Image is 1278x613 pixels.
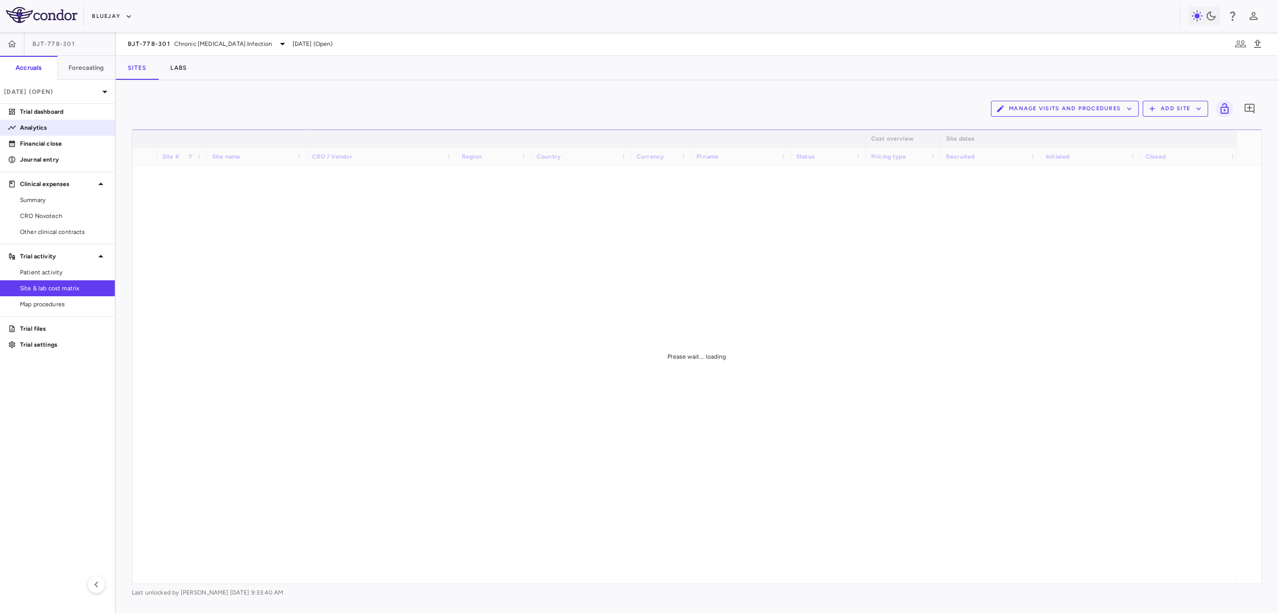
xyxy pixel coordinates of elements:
[20,268,107,277] span: Patient activity
[6,7,77,23] img: logo-full-SnFGN8VE.png
[20,123,107,132] p: Analytics
[1241,100,1258,117] button: Add comment
[92,8,132,24] button: Bluejay
[20,155,107,164] p: Journal entry
[20,139,107,148] p: Financial close
[991,101,1139,117] button: Manage Visits and Procedures
[20,340,107,349] p: Trial settings
[20,252,95,261] p: Trial activity
[1212,100,1233,117] span: Lock grid
[32,40,75,48] span: BJT-778-301
[68,63,104,72] h6: Forecasting
[1244,103,1256,115] svg: Add comment
[20,196,107,204] span: Summary
[174,39,273,48] span: Chronic [MEDICAL_DATA] Infection
[20,300,107,309] span: Map procedures
[293,39,333,48] span: [DATE] (Open)
[116,56,158,80] button: Sites
[667,353,726,360] span: Please wait... loading
[20,284,107,293] span: Site & lab cost matrix
[128,40,170,48] span: BJT-778-301
[20,324,107,333] p: Trial files
[20,211,107,220] span: CRO Novotech
[15,63,41,72] h6: Accruals
[1143,101,1208,117] button: Add Site
[158,56,199,80] button: Labs
[20,180,95,189] p: Clinical expenses
[20,107,107,116] p: Trial dashboard
[20,227,107,236] span: Other clinical contracts
[132,588,1262,597] span: Last unlocked by [PERSON_NAME] [DATE] 9:33:40 AM
[4,87,99,96] p: [DATE] (Open)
